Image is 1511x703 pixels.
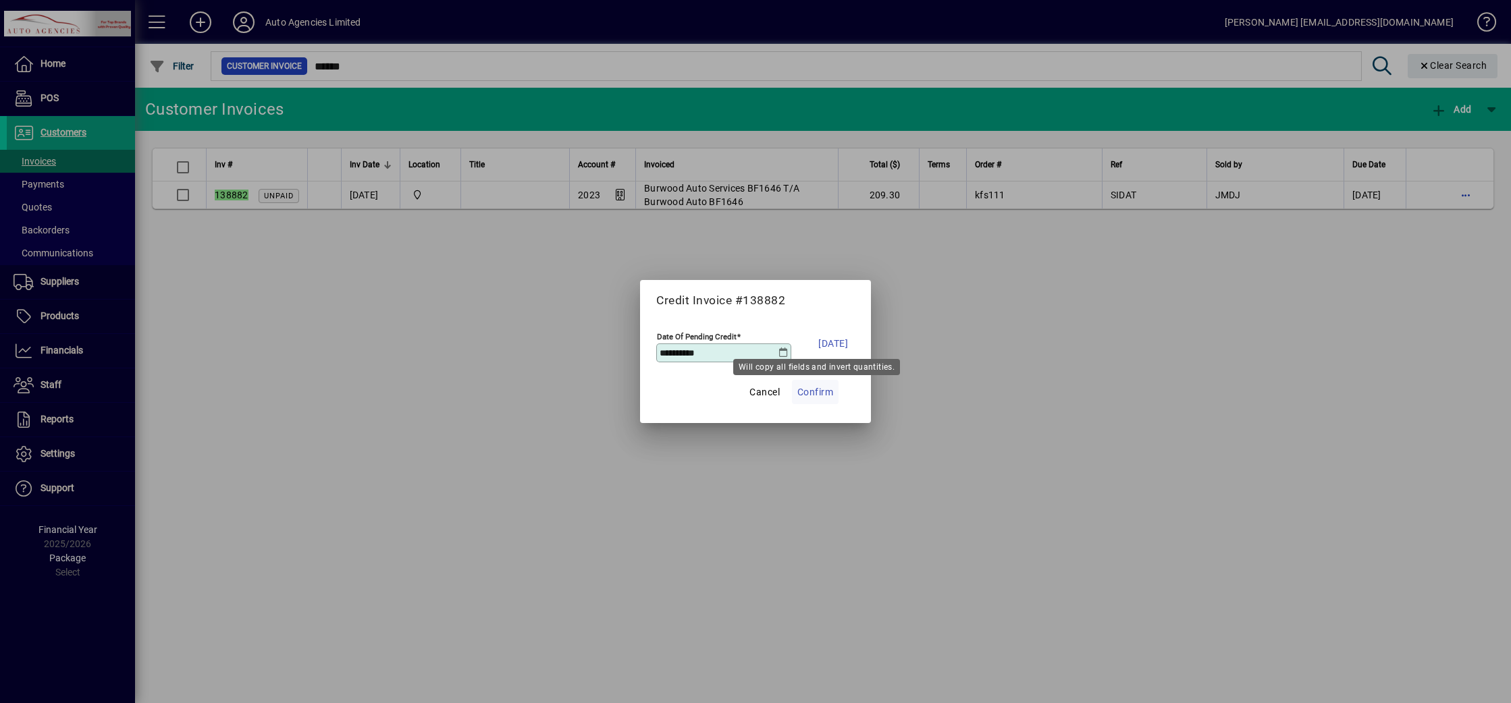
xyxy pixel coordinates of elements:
[749,384,780,400] span: Cancel
[743,380,787,404] button: Cancel
[797,384,834,400] span: Confirm
[792,380,839,404] button: Confirm
[656,293,855,308] h5: Credit Invoice #138882
[812,327,855,360] button: [DATE]
[657,332,737,341] mat-label: Date Of Pending Credit
[818,335,848,351] span: [DATE]
[733,359,900,375] div: Will copy all fields and invert quantities.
